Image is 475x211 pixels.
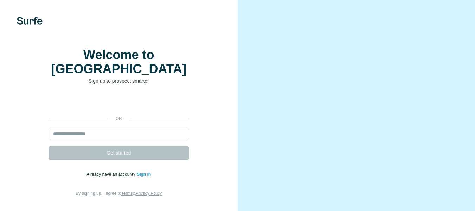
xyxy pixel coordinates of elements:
a: Privacy Policy [135,191,162,196]
img: Surfe's logo [17,17,43,25]
p: Sign up to prospect smarter [49,77,189,85]
p: or [108,116,130,122]
span: Already have an account? [86,172,137,177]
iframe: Sign in with Google Button [45,95,193,111]
a: Terms [121,191,133,196]
a: Sign in [137,172,151,177]
span: By signing up, I agree to & [76,191,162,196]
h1: Welcome to [GEOGRAPHIC_DATA] [49,48,189,76]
